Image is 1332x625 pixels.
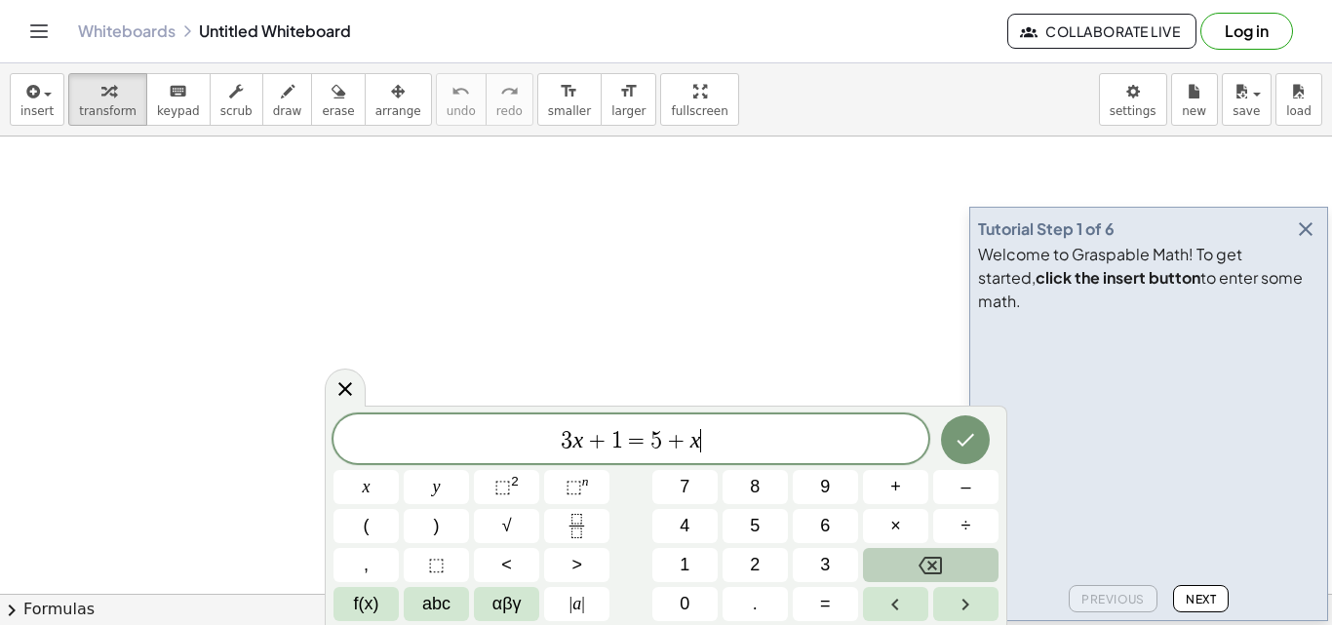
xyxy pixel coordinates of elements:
span: Collaborate Live [1024,22,1180,40]
button: 2 [723,548,788,582]
button: Backspace [863,548,999,582]
button: Squared [474,470,539,504]
button: 0 [652,587,718,621]
span: insert [20,104,54,118]
span: keypad [157,104,200,118]
button: erase [311,73,365,126]
span: αβγ [492,591,522,617]
button: x [333,470,399,504]
span: f(x) [354,591,379,617]
button: Alphabet [404,587,469,621]
span: settings [1110,104,1156,118]
button: settings [1099,73,1167,126]
button: Plus [863,470,928,504]
button: 8 [723,470,788,504]
span: ⬚ [494,477,511,496]
i: undo [451,80,470,103]
button: y [404,470,469,504]
button: 4 [652,509,718,543]
span: 2 [750,552,760,578]
button: , [333,548,399,582]
span: 3 [561,429,572,452]
button: ( [333,509,399,543]
span: 8 [750,474,760,500]
i: redo [500,80,519,103]
var: x [690,427,701,452]
button: new [1171,73,1218,126]
i: keyboard [169,80,187,103]
sup: 2 [511,474,519,488]
button: 9 [793,470,858,504]
button: save [1222,73,1272,126]
span: redo [496,104,523,118]
button: undoundo [436,73,487,126]
button: Toggle navigation [23,16,55,47]
button: arrange [365,73,432,126]
button: 5 [723,509,788,543]
span: x [363,474,371,500]
span: 4 [680,513,689,539]
button: Absolute value [544,587,609,621]
button: Done [941,415,990,464]
a: Whiteboards [78,21,176,41]
i: format_size [560,80,578,103]
span: ÷ [961,513,971,539]
span: arrange [375,104,421,118]
button: fullscreen [660,73,738,126]
button: format_sizesmaller [537,73,602,126]
button: Times [863,509,928,543]
button: . [723,587,788,621]
span: transform [79,104,137,118]
button: Less than [474,548,539,582]
span: > [571,552,582,578]
button: 3 [793,548,858,582]
span: 0 [680,591,689,617]
button: Greek alphabet [474,587,539,621]
button: keyboardkeypad [146,73,211,126]
button: 7 [652,470,718,504]
span: 1 [611,429,623,452]
button: Superscript [544,470,609,504]
button: 1 [652,548,718,582]
span: ) [434,513,440,539]
div: Tutorial Step 1 of 6 [978,217,1115,241]
span: × [890,513,901,539]
span: 5 [750,513,760,539]
button: scrub [210,73,263,126]
button: Left arrow [863,587,928,621]
button: Placeholder [404,548,469,582]
span: a [569,591,585,617]
span: 5 [650,429,662,452]
button: Log in [1200,13,1293,50]
span: new [1182,104,1206,118]
span: | [581,594,585,613]
button: Square root [474,509,539,543]
button: draw [262,73,313,126]
span: < [501,552,512,578]
span: load [1286,104,1312,118]
button: Divide [933,509,999,543]
span: √ [502,513,512,539]
span: ⬚ [566,477,582,496]
b: click the insert button [1036,267,1200,288]
i: format_size [619,80,638,103]
span: 1 [680,552,689,578]
span: , [364,552,369,578]
span: ( [364,513,370,539]
span: 6 [820,513,830,539]
button: insert [10,73,64,126]
var: x [572,427,583,452]
span: + [890,474,901,500]
span: 7 [680,474,689,500]
button: Functions [333,587,399,621]
button: transform [68,73,147,126]
span: . [753,591,758,617]
button: load [1275,73,1322,126]
button: Right arrow [933,587,999,621]
span: abc [422,591,451,617]
button: 6 [793,509,858,543]
span: ⬚ [428,552,445,578]
button: Minus [933,470,999,504]
span: y [433,474,441,500]
span: fullscreen [671,104,727,118]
